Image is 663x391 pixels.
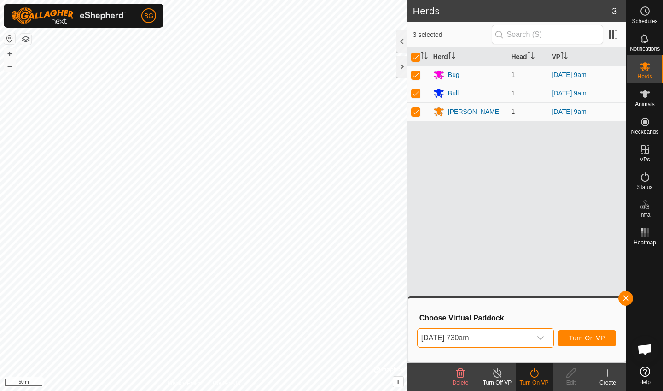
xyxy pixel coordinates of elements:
[637,74,652,79] span: Herds
[552,71,586,78] a: [DATE] 9am
[393,377,403,387] button: i
[397,378,399,385] span: i
[511,108,515,115] span: 1
[640,157,650,162] span: VPs
[630,46,660,52] span: Notifications
[413,6,612,17] h2: Herds
[558,330,616,346] button: Turn On VP
[448,89,459,98] div: Bull
[448,70,459,80] div: Bug
[448,53,455,60] p-sorticon: Activate to sort
[4,48,15,59] button: +
[430,48,508,66] th: Herd
[511,89,515,97] span: 1
[634,240,656,245] span: Heatmap
[627,363,663,389] a: Help
[420,53,428,60] p-sorticon: Activate to sort
[560,53,568,60] p-sorticon: Activate to sort
[479,379,516,387] div: Turn Off VP
[552,379,589,387] div: Edit
[213,379,240,387] a: Contact Us
[144,11,153,21] span: BG
[552,89,586,97] a: [DATE] 9am
[527,53,535,60] p-sorticon: Activate to sort
[631,336,659,363] div: Open chat
[531,329,550,347] div: dropdown trigger
[639,379,651,385] span: Help
[569,334,605,342] span: Turn On VP
[4,33,15,44] button: Reset Map
[4,60,15,71] button: –
[631,129,658,135] span: Neckbands
[632,18,657,24] span: Schedules
[548,48,626,66] th: VP
[11,7,126,24] img: Gallagher Logo
[448,107,501,117] div: [PERSON_NAME]
[413,30,492,40] span: 3 selected
[612,4,617,18] span: 3
[167,379,202,387] a: Privacy Policy
[552,108,586,115] a: [DATE] 9am
[418,329,531,347] span: 2025-09-20 730am
[635,101,655,107] span: Animals
[419,314,616,322] h3: Choose Virtual Paddock
[589,379,626,387] div: Create
[20,34,31,45] button: Map Layers
[492,25,603,44] input: Search (S)
[511,71,515,78] span: 1
[637,184,652,190] span: Status
[516,379,552,387] div: Turn On VP
[507,48,548,66] th: Head
[453,379,469,386] span: Delete
[639,212,650,218] span: Infra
